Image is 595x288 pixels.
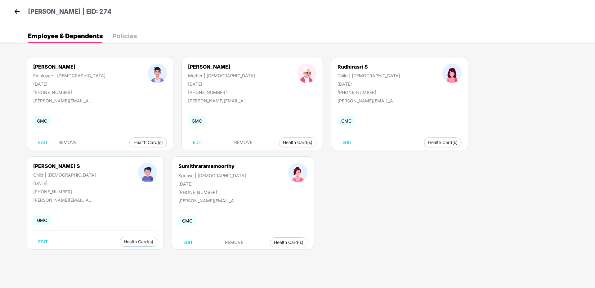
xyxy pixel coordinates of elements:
[188,116,206,125] span: GMC
[178,163,235,169] div: Sumithraramamoorthy
[338,90,400,95] div: [PHONE_NUMBER]
[178,198,240,203] div: [PERSON_NAME][EMAIL_ADDRESS][DOMAIN_NAME]
[33,189,96,194] div: [PHONE_NUMBER]
[133,141,163,144] span: Health Card(s)
[342,140,352,145] span: EDIT
[338,64,400,70] div: Rudhirasri S
[288,163,307,182] img: profileImage
[424,137,462,147] button: Health Card(s)
[338,81,400,87] div: [DATE]
[33,237,53,247] button: EDIT
[283,141,312,144] span: Health Card(s)
[129,137,167,147] button: Health Card(s)
[12,7,22,16] img: back
[58,140,77,145] span: REMOVE
[33,216,51,225] span: GMC
[33,98,95,103] div: [PERSON_NAME][EMAIL_ADDRESS][DOMAIN_NAME]
[188,98,250,103] div: [PERSON_NAME][EMAIL_ADDRESS][DOMAIN_NAME]
[225,240,243,245] span: REMOVE
[33,64,105,70] div: [PERSON_NAME]
[38,239,48,244] span: EDIT
[297,64,316,83] img: profileImage
[178,181,246,187] div: [DATE]
[178,216,196,225] span: GMC
[338,73,400,78] div: Child | [DEMOGRAPHIC_DATA]
[120,237,157,247] button: Health Card(s)
[28,7,111,16] p: [PERSON_NAME] | EID: 274
[113,33,137,39] div: Policies
[178,190,246,195] div: [PHONE_NUMBER]
[33,163,96,169] div: [PERSON_NAME] S
[183,240,193,245] span: EDIT
[338,116,355,125] span: GMC
[188,64,255,70] div: [PERSON_NAME]
[188,73,255,78] div: Mother | [DEMOGRAPHIC_DATA]
[33,73,105,78] div: Employee | [DEMOGRAPHIC_DATA]
[338,137,357,147] button: EDIT
[33,90,105,95] div: [PHONE_NUMBER]
[442,64,462,83] img: profileImage
[234,140,253,145] span: REMOVE
[28,33,103,39] div: Employee & Dependents
[178,173,246,178] div: Spouse | [DEMOGRAPHIC_DATA]
[270,237,307,247] button: Health Card(s)
[188,90,255,95] div: [PHONE_NUMBER]
[33,116,51,125] span: GMC
[279,137,316,147] button: Health Card(s)
[229,137,257,147] button: REMOVE
[188,137,208,147] button: EDIT
[220,237,248,247] button: REMOVE
[124,240,153,243] span: Health Card(s)
[188,81,255,87] div: [DATE]
[138,163,157,182] img: profileImage
[148,64,167,83] img: profileImage
[33,137,53,147] button: EDIT
[428,141,458,144] span: Health Card(s)
[193,140,203,145] span: EDIT
[33,181,96,186] div: [DATE]
[38,140,48,145] span: EDIT
[33,172,96,178] div: Child | [DEMOGRAPHIC_DATA]
[33,81,105,87] div: [DATE]
[338,98,400,103] div: [PERSON_NAME][EMAIL_ADDRESS][DOMAIN_NAME]
[178,237,198,247] button: EDIT
[53,137,82,147] button: REMOVE
[33,197,95,203] div: [PERSON_NAME][EMAIL_ADDRESS][DOMAIN_NAME]
[274,241,303,244] span: Health Card(s)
